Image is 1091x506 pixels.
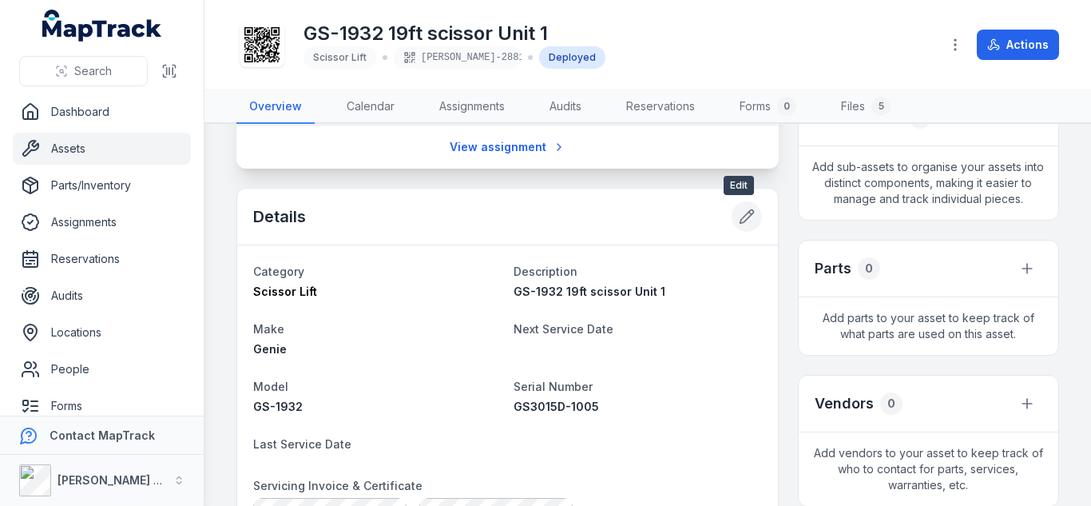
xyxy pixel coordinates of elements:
[514,400,599,413] span: GS3015D-1005
[13,206,191,238] a: Assignments
[828,90,903,124] a: Files5
[19,56,148,86] button: Search
[13,243,191,275] a: Reservations
[253,342,287,356] span: Genie
[727,90,809,124] a: Forms0
[871,97,891,116] div: 5
[13,317,191,349] a: Locations
[236,90,315,124] a: Overview
[253,437,351,451] span: Last Service Date
[514,322,613,336] span: Next Service Date
[253,400,303,413] span: GS-1932
[13,96,191,128] a: Dashboard
[253,380,288,393] span: Model
[439,132,576,162] a: View assignment
[334,90,407,124] a: Calendar
[799,146,1058,220] span: Add sub-assets to organise your assets into distinct components, making it easier to manage and t...
[426,90,518,124] a: Assignments
[42,10,162,42] a: MapTrack
[13,133,191,165] a: Assets
[13,280,191,312] a: Audits
[313,51,367,63] span: Scissor Lift
[799,432,1058,506] span: Add vendors to your asset to keep track of who to contact for parts, services, warranties, etc.
[514,285,665,298] span: GS-1932 19ft scissor Unit 1
[253,322,284,336] span: Make
[858,257,880,280] div: 0
[253,479,423,492] span: Servicing Invoice & Certificate
[13,353,191,385] a: People
[253,285,317,298] span: Scissor Lift
[880,392,903,415] div: 0
[977,30,1059,60] button: Actions
[815,392,874,415] h3: Vendors
[613,90,708,124] a: Reservations
[815,257,851,280] h3: Parts
[724,176,754,195] span: Edit
[777,97,796,116] div: 0
[539,46,605,69] div: Deployed
[303,21,605,46] h1: GS-1932 19ft scissor Unit 1
[74,63,112,79] span: Search
[13,169,191,201] a: Parts/Inventory
[13,390,191,422] a: Forms
[514,265,577,278] span: Description
[253,205,306,228] h2: Details
[50,428,155,442] strong: Contact MapTrack
[514,380,593,393] span: Serial Number
[537,90,594,124] a: Audits
[799,297,1058,355] span: Add parts to your asset to keep track of what parts are used on this asset.
[394,46,522,69] div: [PERSON_NAME]-2881
[58,473,169,487] strong: [PERSON_NAME] Air
[253,265,304,278] span: Category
